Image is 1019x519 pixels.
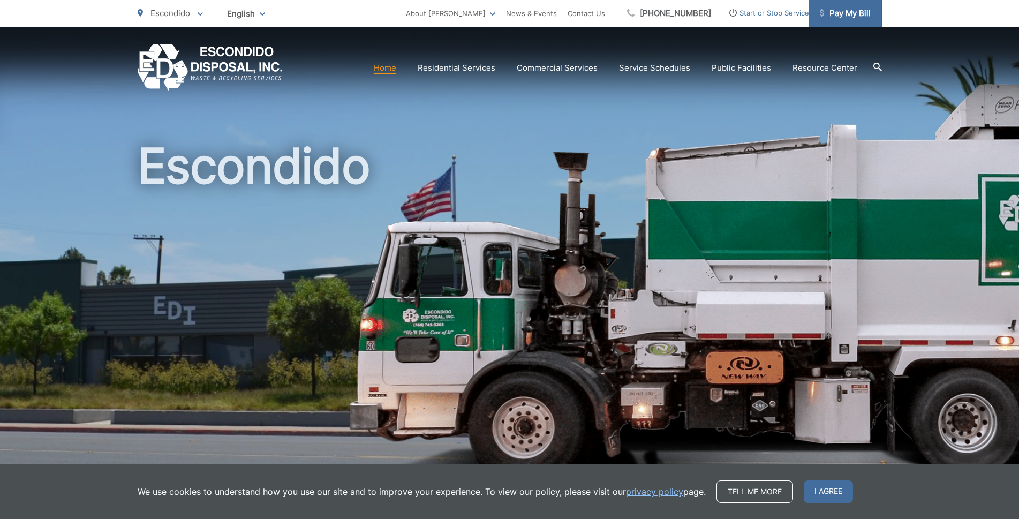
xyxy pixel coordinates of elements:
[792,62,857,74] a: Resource Center
[138,139,882,478] h1: Escondido
[406,7,495,20] a: About [PERSON_NAME]
[506,7,557,20] a: News & Events
[138,44,283,92] a: EDCD logo. Return to the homepage.
[568,7,605,20] a: Contact Us
[619,62,690,74] a: Service Schedules
[712,62,771,74] a: Public Facilities
[418,62,495,74] a: Residential Services
[138,485,706,498] p: We use cookies to understand how you use our site and to improve your experience. To view our pol...
[219,4,273,23] span: English
[716,480,793,503] a: Tell me more
[517,62,598,74] a: Commercial Services
[804,480,853,503] span: I agree
[374,62,396,74] a: Home
[820,7,871,20] span: Pay My Bill
[150,8,190,18] span: Escondido
[626,485,683,498] a: privacy policy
